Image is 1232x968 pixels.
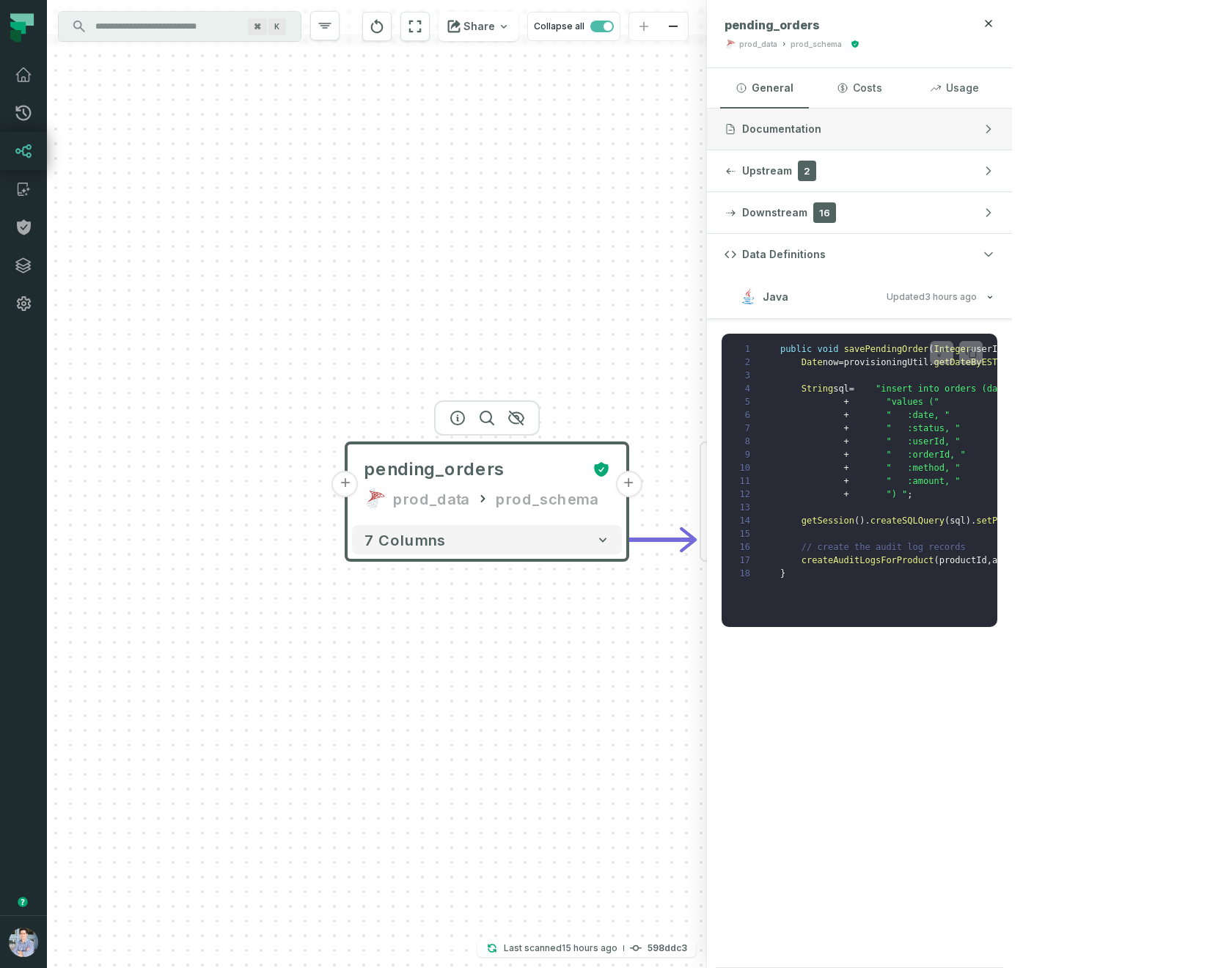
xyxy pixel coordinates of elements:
button: Documentation [707,109,1012,150]
button: + [615,471,642,497]
span: sql [950,516,966,526]
span: + [844,450,849,460]
span: . [928,357,934,367]
button: Upstream2 [707,150,1012,191]
span: 9 [730,448,759,461]
span: 10 [730,461,759,474]
button: Last scanned[DATE] 4:15:39 AM598ddc3 [477,939,696,957]
span: + [844,489,849,499]
span: + [844,423,849,433]
span: Date [802,357,823,367]
span: . [865,516,870,526]
span: accountIds [992,555,1045,565]
span: ( [945,516,950,526]
span: ( [934,555,939,565]
button: Data Definitions [707,234,1012,275]
span: 7 [730,422,759,435]
span: Downstream [742,205,807,220]
span: Java [763,290,788,304]
span: " :status, " [886,423,960,433]
span: Data Definitions [742,247,826,262]
span: . [971,516,976,526]
span: now [823,357,839,367]
p: Last scanned [504,941,617,956]
span: " :date, " [886,410,950,420]
span: + [844,436,849,447]
span: " :orderId, " [886,450,965,460]
span: , [987,555,992,565]
span: 11 [730,474,759,488]
span: pending_orders [725,18,820,32]
span: + [844,463,849,473]
div: prod_schema [496,487,598,510]
span: 6 [730,408,759,422]
span: ( [928,344,934,354]
span: Upstream [742,164,792,178]
button: General [720,68,809,108]
span: } [780,568,785,579]
span: 14 [730,514,759,527]
button: Usage [910,68,999,108]
span: Press ⌘ + K to focus the search bar [268,18,286,35]
span: productId [939,555,987,565]
span: 15 [730,527,759,540]
span: provisioningUtil [844,357,929,367]
span: = [849,384,854,394]
div: prod_data [393,487,469,510]
span: 8 [730,435,759,448]
button: + [332,471,359,497]
relative-time: Sep 16, 2025, 4:15 AM GMT+3 [562,942,617,953]
button: zoom out [659,12,688,41]
span: ") " [886,489,907,499]
button: JavaUpdated[DATE] 4:16:10 PM [725,287,994,307]
span: 2 [730,356,759,369]
span: 2 [798,161,816,181]
span: sql [833,384,849,394]
span: + [844,476,849,486]
span: ) [859,516,865,526]
span: public [780,344,812,354]
span: // create the audit log records [802,542,966,552]
span: 16 [813,202,836,223]
span: 17 [730,554,759,567]
span: ( [854,516,859,526]
span: getSession [802,516,854,526]
div: Tooltip anchor [16,895,29,909]
img: avatar of Alon Nafta [9,928,38,957]
span: savePendingOrder [844,344,929,354]
button: Share [439,12,518,41]
span: createAuditLogsForProduct [802,555,934,565]
span: " :userId, " [886,436,960,447]
span: void [818,344,839,354]
span: pending_orders [364,458,505,481]
div: JavaUpdated[DATE] 4:16:10 PM [707,319,1012,642]
span: 16 [730,540,759,554]
span: 13 [730,501,759,514]
span: String [802,384,833,394]
span: + [844,397,849,407]
span: Updated [887,291,977,302]
span: 4 [730,382,759,395]
button: Collapse all [527,12,620,41]
span: ; [907,489,912,499]
span: ) [966,516,971,526]
span: = [838,357,843,367]
span: Documentation [742,122,821,136]
div: Certified [848,40,859,48]
span: 3 [730,369,759,382]
span: setParameter [976,516,1040,526]
relative-time: Sep 16, 2025, 4:16 PM GMT+3 [925,291,977,302]
div: prod_schema [791,39,842,50]
span: " :amount, " [886,476,960,486]
button: Downstream16 [707,192,1012,233]
span: Press ⌘ + K to focus the search bar [248,18,267,35]
span: userId [971,344,1002,354]
span: 18 [730,567,759,580]
div: Certified [587,461,610,478]
span: " :method, " [886,463,960,473]
span: 12 [730,488,759,501]
span: 5 [730,395,759,408]
span: "values (" [886,397,939,407]
span: createSQLQuery [870,516,945,526]
h4: 598ddc3 [648,944,687,953]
